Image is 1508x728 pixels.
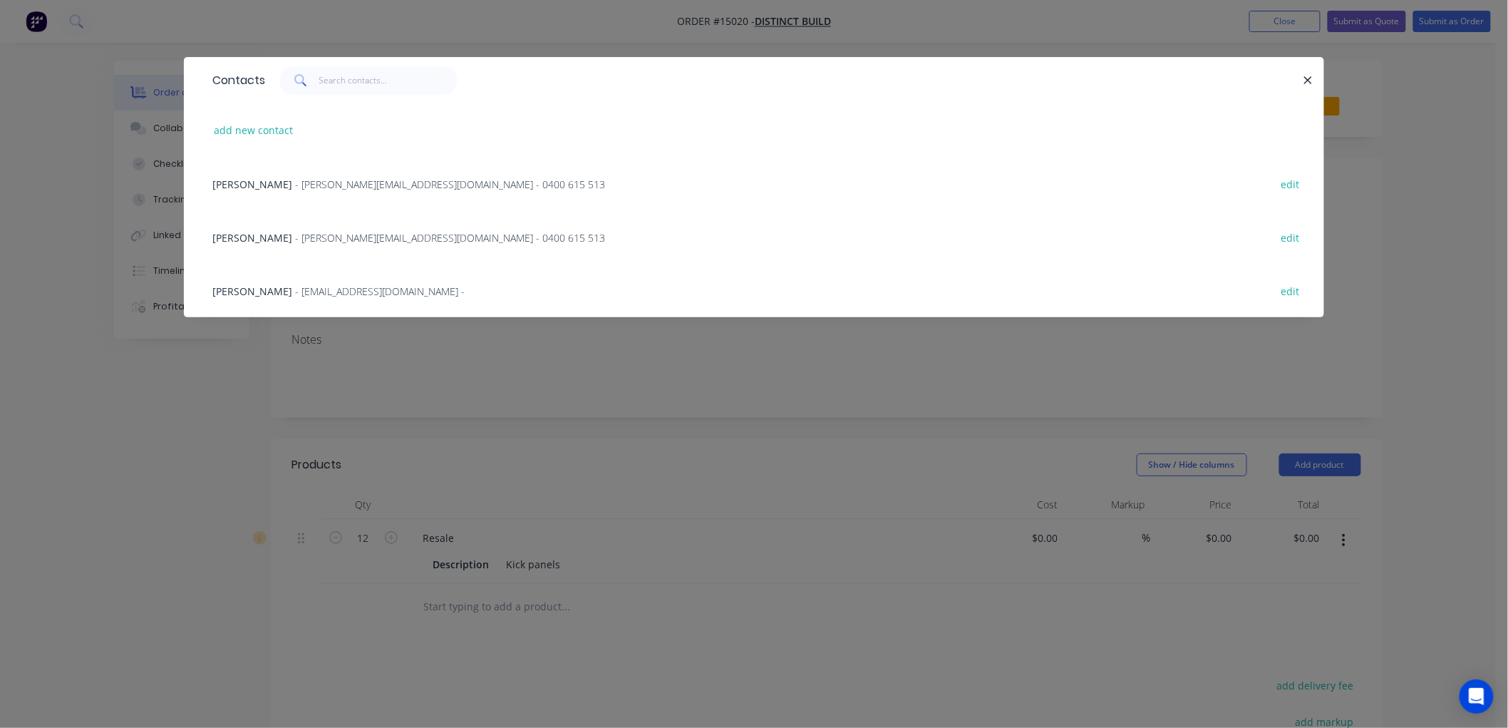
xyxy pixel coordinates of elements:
[295,231,605,245] span: - [PERSON_NAME][EMAIL_ADDRESS][DOMAIN_NAME] - 0400 615 513
[319,66,458,95] input: Search contacts...
[205,58,265,103] div: Contacts
[212,231,292,245] span: [PERSON_NAME]
[1274,227,1307,247] button: edit
[212,284,292,298] span: [PERSON_NAME]
[295,284,465,298] span: - [EMAIL_ADDRESS][DOMAIN_NAME] -
[212,178,292,191] span: [PERSON_NAME]
[295,178,605,191] span: - [PERSON_NAME][EMAIL_ADDRESS][DOMAIN_NAME] - 0400 615 513
[1274,174,1307,193] button: edit
[1460,680,1494,714] div: Open Intercom Messenger
[1274,281,1307,300] button: edit
[207,121,301,140] button: add new contact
